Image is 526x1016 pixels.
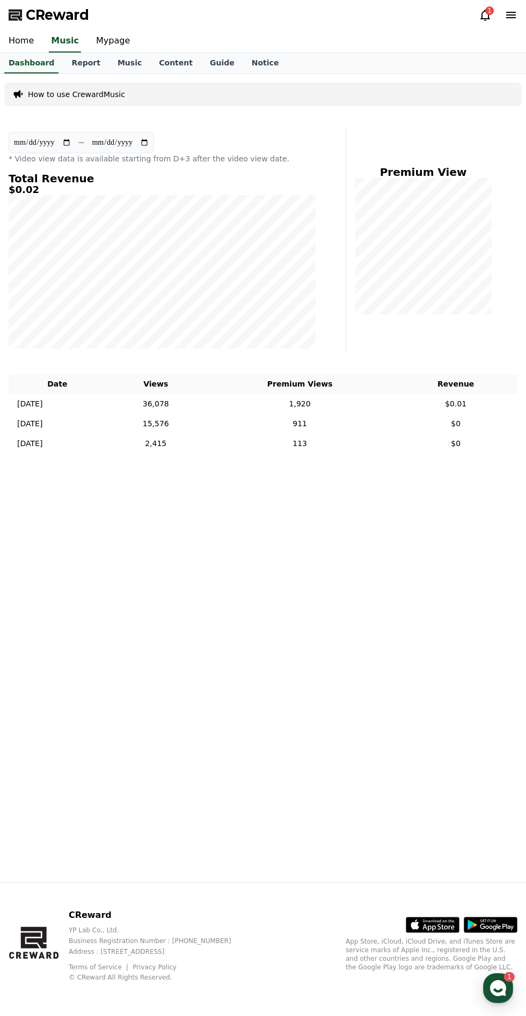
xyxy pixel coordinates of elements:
a: Music [49,30,81,53]
a: 1 [479,9,492,21]
a: Terms of Service [69,963,130,971]
td: 15,576 [106,414,206,434]
td: 2,415 [106,434,206,454]
a: Guide [201,53,243,73]
h4: Premium View [355,166,492,178]
p: [DATE] [17,418,42,429]
a: CReward [9,6,89,24]
a: Privacy Policy [133,963,177,971]
td: 113 [206,434,394,454]
p: [DATE] [17,438,42,449]
a: Notice [243,53,288,73]
h4: Total Revenue [9,173,316,184]
a: Dashboard [4,53,59,73]
td: 911 [206,414,394,434]
a: Report [63,53,109,73]
p: Business Registration Number : [PHONE_NUMBER] [69,937,249,945]
div: 1 [485,6,494,15]
td: $0.01 [394,394,517,414]
p: * Video view data is available starting from D+3 after the video view date. [9,153,316,164]
span: CReward [26,6,89,24]
p: ~ [78,136,85,149]
p: © CReward All Rights Reserved. [69,973,249,982]
p: [DATE] [17,398,42,410]
a: Music [109,53,150,73]
td: $0 [394,414,517,434]
a: How to use CrewardMusic [28,89,125,100]
td: 1,920 [206,394,394,414]
td: $0 [394,434,517,454]
h5: $0.02 [9,184,316,195]
td: 36,078 [106,394,206,414]
p: Address : [STREET_ADDRESS] [69,947,249,956]
th: Premium Views [206,374,394,394]
th: Date [9,374,106,394]
a: Mypage [87,30,138,53]
p: CReward [69,909,249,922]
th: Views [106,374,206,394]
a: Content [150,53,201,73]
th: Revenue [394,374,517,394]
p: YP Lab Co., Ltd. [69,926,249,935]
p: App Store, iCloud, iCloud Drive, and iTunes Store are service marks of Apple Inc., registered in ... [346,937,517,971]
